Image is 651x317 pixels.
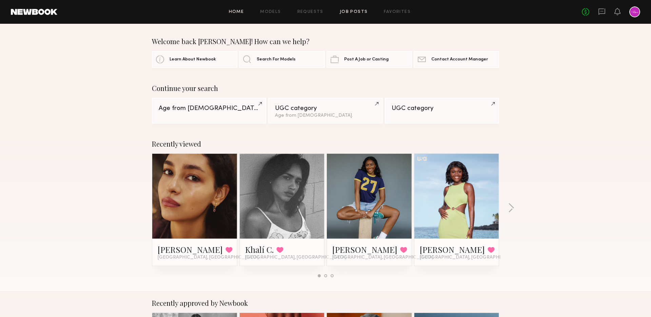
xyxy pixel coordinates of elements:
div: UGC category [275,105,376,112]
a: UGC categoryAge from [DEMOGRAPHIC_DATA]. [268,98,382,124]
a: UGC category [385,98,499,124]
span: [GEOGRAPHIC_DATA], [GEOGRAPHIC_DATA] [245,255,346,260]
a: Job Posts [340,10,368,14]
span: [GEOGRAPHIC_DATA], [GEOGRAPHIC_DATA] [332,255,433,260]
div: Continue your search [152,84,499,92]
div: Recently approved by Newbook [152,299,499,307]
a: [PERSON_NAME] [420,244,485,255]
div: Welcome back [PERSON_NAME]! How can we help? [152,37,499,45]
a: Home [229,10,244,14]
a: Favorites [384,10,411,14]
a: Learn About Newbook [152,51,237,68]
a: Post A Job or Casting [327,51,412,68]
a: [PERSON_NAME] [332,244,397,255]
span: Contact Account Manager [431,57,488,62]
span: Search For Models [257,57,296,62]
div: Age from [DEMOGRAPHIC_DATA]. [275,113,376,118]
a: Contact Account Manager [414,51,499,68]
span: [GEOGRAPHIC_DATA], [GEOGRAPHIC_DATA] [158,255,259,260]
a: Age from [DEMOGRAPHIC_DATA]. [152,98,266,124]
div: Recently viewed [152,140,499,148]
span: Learn About Newbook [170,57,216,62]
a: [PERSON_NAME] [158,244,223,255]
a: Khalí C. [245,244,274,255]
span: Post A Job or Casting [344,57,389,62]
a: Search For Models [239,51,324,68]
a: Models [260,10,281,14]
span: [GEOGRAPHIC_DATA], [GEOGRAPHIC_DATA] [420,255,521,260]
div: UGC category [392,105,492,112]
div: Age from [DEMOGRAPHIC_DATA]. [159,105,259,112]
a: Requests [297,10,323,14]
